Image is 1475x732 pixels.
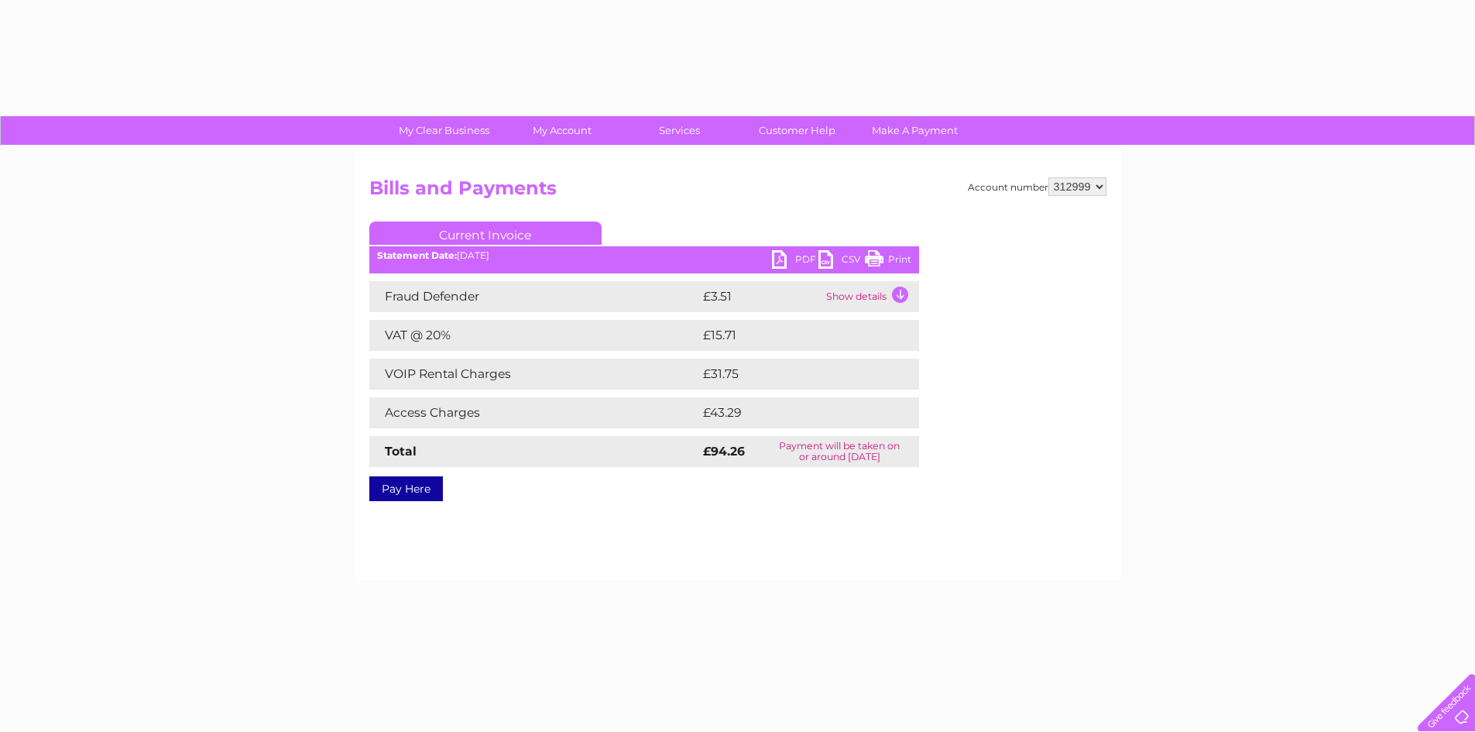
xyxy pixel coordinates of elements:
a: Services [616,116,743,145]
a: Make A Payment [851,116,979,145]
a: Customer Help [733,116,861,145]
td: Show details [822,281,919,312]
a: Print [865,250,911,273]
h2: Bills and Payments [369,177,1106,207]
strong: £94.26 [703,444,745,459]
td: Fraud Defender [369,281,699,312]
td: £43.29 [699,397,887,428]
a: My Account [498,116,626,145]
a: PDF [772,250,818,273]
td: £15.71 [699,320,884,351]
td: VAT @ 20% [369,320,699,351]
a: CSV [818,250,865,273]
div: [DATE] [369,250,919,261]
a: My Clear Business [380,116,508,145]
a: Pay Here [369,476,443,501]
td: Access Charges [369,397,699,428]
div: Account number [968,177,1106,196]
a: Current Invoice [369,222,602,245]
td: £31.75 [699,359,886,390]
td: £3.51 [699,281,822,312]
td: VOIP Rental Charges [369,359,699,390]
td: Payment will be taken on or around [DATE] [760,436,919,467]
b: Statement Date: [377,249,457,261]
strong: Total [385,444,417,459]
